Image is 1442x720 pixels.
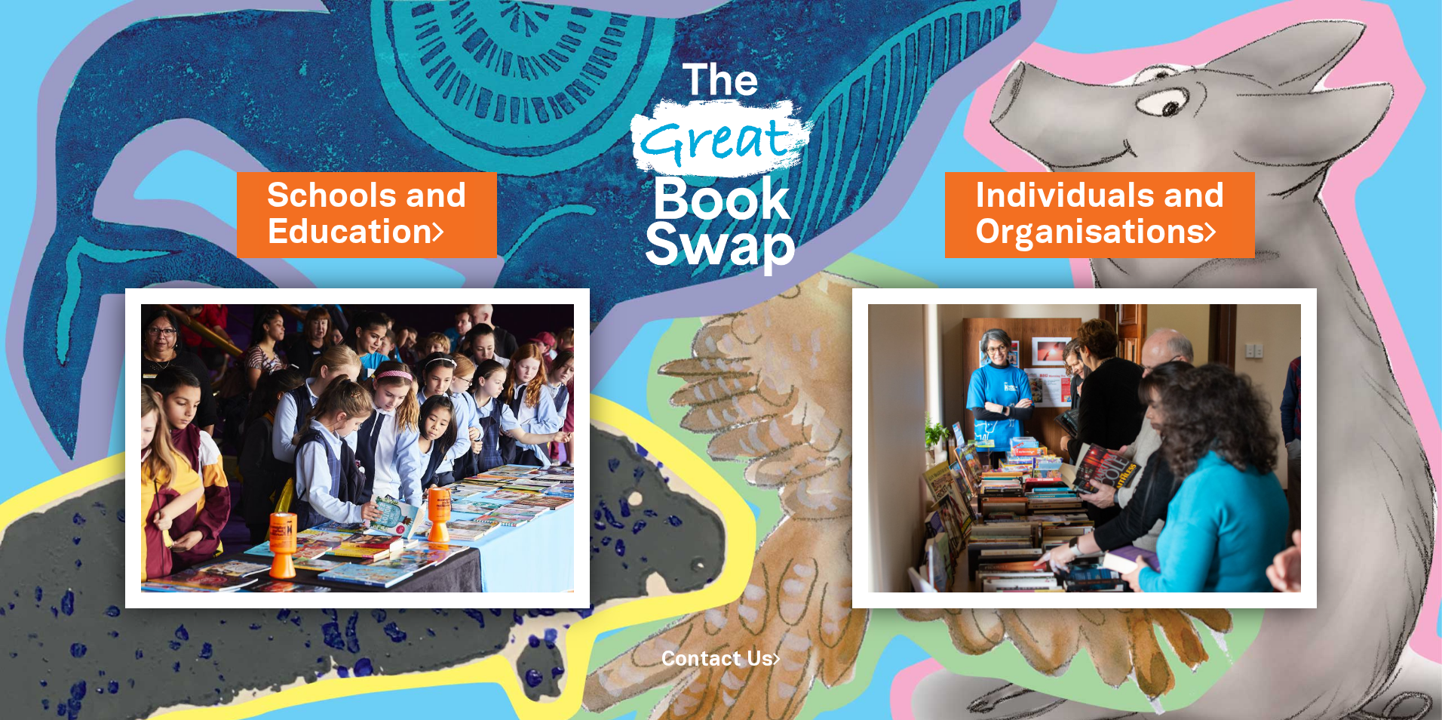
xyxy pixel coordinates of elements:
a: Individuals andOrganisations [975,173,1225,257]
img: Individuals and Organisations [852,288,1316,608]
img: Schools and Education [125,288,589,608]
img: Great Bookswap logo [612,18,830,307]
a: Schools andEducation [267,173,467,257]
a: Contact Us [661,651,781,669]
